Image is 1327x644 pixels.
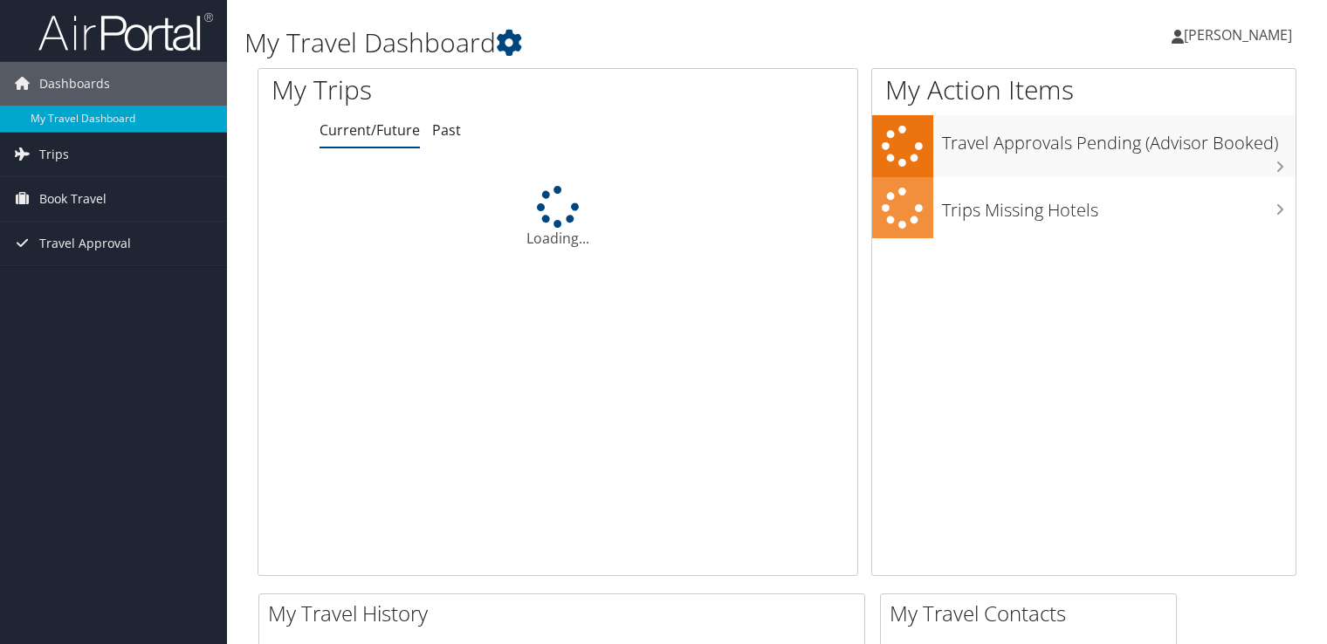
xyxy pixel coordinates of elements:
a: Past [432,120,461,140]
span: Trips [39,133,69,176]
div: Loading... [258,186,857,249]
span: Book Travel [39,177,107,221]
h2: My Travel History [268,599,864,628]
h1: My Trips [272,72,595,108]
img: airportal-logo.png [38,11,213,52]
span: [PERSON_NAME] [1184,25,1292,45]
a: Current/Future [320,120,420,140]
h2: My Travel Contacts [890,599,1176,628]
h3: Trips Missing Hotels [942,189,1296,223]
span: Travel Approval [39,222,131,265]
span: Dashboards [39,62,110,106]
h1: My Travel Dashboard [244,24,954,61]
a: [PERSON_NAME] [1172,9,1310,61]
a: Trips Missing Hotels [872,177,1296,239]
a: Travel Approvals Pending (Advisor Booked) [872,115,1296,177]
h3: Travel Approvals Pending (Advisor Booked) [942,122,1296,155]
h1: My Action Items [872,72,1296,108]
